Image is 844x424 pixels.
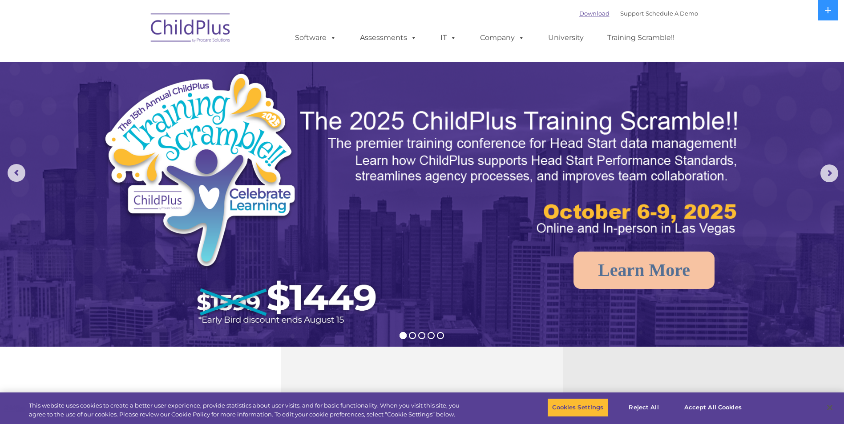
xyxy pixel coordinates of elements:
button: Accept All Cookies [679,398,747,417]
img: ChildPlus by Procare Solutions [146,7,235,52]
font: | [579,10,698,17]
span: Last name [124,59,151,65]
button: Close [820,398,840,417]
span: Phone number [124,95,162,102]
a: Download [579,10,610,17]
a: IT [432,29,465,47]
a: Company [471,29,533,47]
a: Schedule A Demo [646,10,698,17]
button: Cookies Settings [547,398,608,417]
a: Learn More [573,252,715,289]
a: Training Scramble!! [598,29,683,47]
a: Software [286,29,345,47]
a: Assessments [351,29,426,47]
a: Support [620,10,644,17]
div: This website uses cookies to create a better user experience, provide statistics about user visit... [29,401,464,419]
a: University [539,29,593,47]
button: Reject All [616,398,672,417]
